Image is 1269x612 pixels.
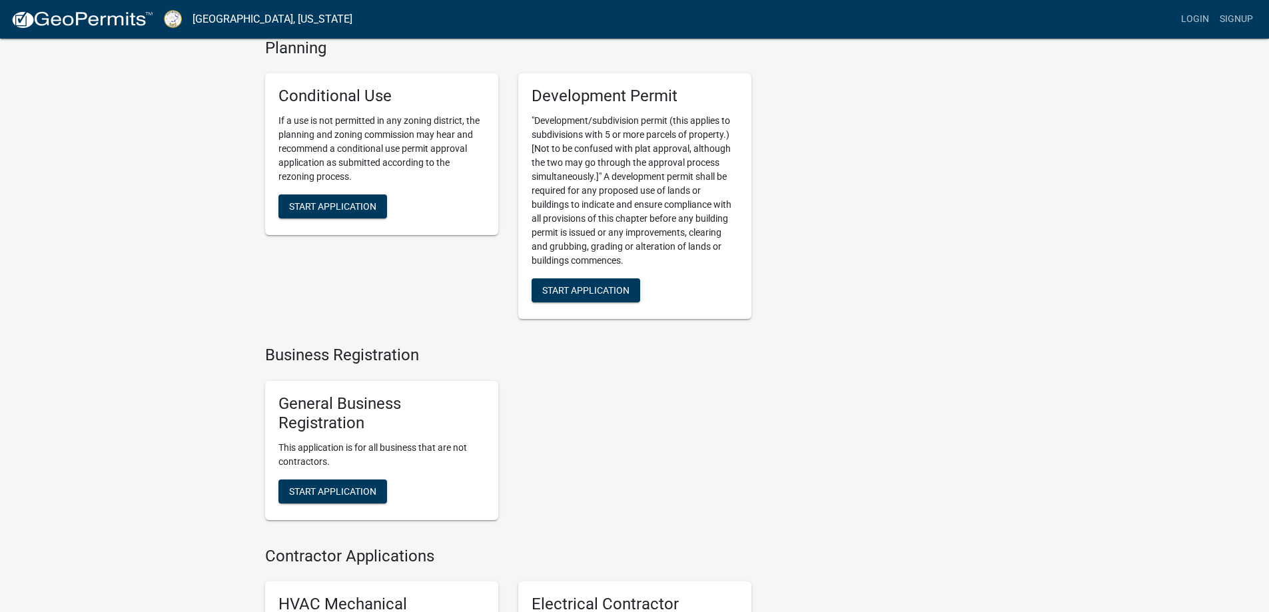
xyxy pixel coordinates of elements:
p: If a use is not permitted in any zoning district, the planning and zoning commission may hear and... [278,114,485,184]
h5: Development Permit [532,87,738,106]
h5: Conditional Use [278,87,485,106]
p: "Development/subdivision permit (this applies to subdivisions with 5 or more parcels of property.... [532,114,738,268]
img: Putnam County, Georgia [164,10,182,28]
a: Signup [1214,7,1258,32]
h4: Planning [265,39,751,58]
h4: Contractor Applications [265,547,751,566]
button: Start Application [278,479,387,503]
button: Start Application [532,278,640,302]
span: Start Application [542,285,630,296]
a: Login [1176,7,1214,32]
span: Start Application [289,201,376,212]
button: Start Application [278,194,387,218]
span: Start Application [289,485,376,496]
p: This application is for all business that are not contractors. [278,441,485,469]
h4: Business Registration [265,346,751,365]
h5: General Business Registration [278,394,485,433]
a: [GEOGRAPHIC_DATA], [US_STATE] [193,8,352,31]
